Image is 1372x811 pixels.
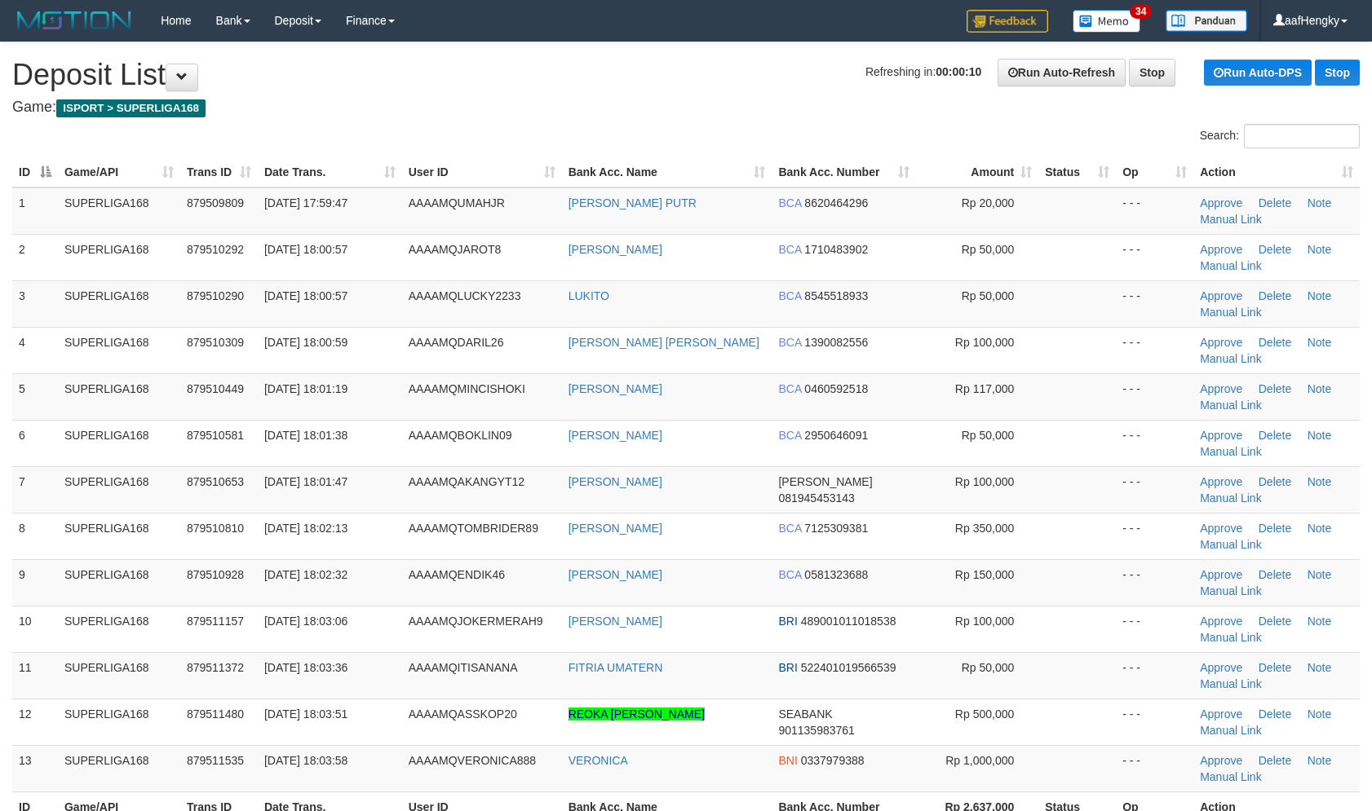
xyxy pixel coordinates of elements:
span: AAAAMQUMAHJR [409,196,505,209]
td: SUPERLIGA168 [58,280,180,327]
td: SUPERLIGA168 [58,327,180,373]
img: Button%20Memo.svg [1073,10,1141,33]
a: Approve [1200,615,1242,628]
span: [DATE] 18:03:51 [264,707,347,721]
span: AAAAMQTOMBRIDER89 [409,522,538,535]
th: User ID: activate to sort column ascending [402,157,562,187]
a: Note [1308,336,1332,349]
span: AAAAMQITISANANA [409,661,518,674]
span: [DATE] 18:00:57 [264,243,347,256]
strong: 00:00:10 [936,65,981,78]
td: SUPERLIGA168 [58,187,180,235]
td: SUPERLIGA168 [58,652,180,699]
a: Manual Link [1200,584,1262,597]
span: AAAAMQJAROT8 [409,243,502,256]
span: AAAAMQAKANGYT12 [409,475,524,488]
a: Note [1308,429,1332,442]
a: [PERSON_NAME] [PERSON_NAME] [569,336,759,349]
a: Manual Link [1200,445,1262,458]
span: 879510653 [187,475,244,488]
th: Bank Acc. Name: activate to sort column ascending [562,157,772,187]
span: BCA [778,243,801,256]
span: [DATE] 17:59:47 [264,196,347,209]
span: Rp 100,000 [955,336,1014,349]
a: Manual Link [1200,770,1262,783]
td: - - - [1116,280,1193,327]
a: Note [1308,522,1332,535]
a: Manual Link [1200,259,1262,272]
span: Copy 1390082556 to clipboard [804,336,868,349]
span: 879510928 [187,568,244,581]
span: Refreshing in: [865,65,981,78]
span: [DATE] 18:01:19 [264,382,347,395]
a: Manual Link [1200,631,1262,644]
a: [PERSON_NAME] [569,475,662,488]
span: Copy 489001011018538 to clipboard [801,615,896,628]
a: [PERSON_NAME] [569,243,662,256]
td: 8 [12,513,58,559]
td: 2 [12,234,58,280]
a: Stop [1315,60,1360,86]
span: [DATE] 18:01:47 [264,475,347,488]
a: Approve [1200,707,1242,721]
td: - - - [1116,327,1193,373]
span: Copy 901135983761 to clipboard [778,724,854,737]
span: BRI [778,615,797,628]
a: Approve [1200,475,1242,488]
span: BRI [778,661,797,674]
td: 11 [12,652,58,699]
span: Copy 8545518933 to clipboard [804,289,868,302]
td: SUPERLIGA168 [58,234,180,280]
span: AAAAMQVERONICA888 [409,754,536,767]
span: Copy 0460592518 to clipboard [804,382,868,395]
span: BCA [778,522,801,535]
span: Rp 350,000 [955,522,1014,535]
a: Manual Link [1200,724,1262,737]
a: Approve [1200,661,1242,674]
img: Feedback.jpg [967,10,1048,33]
span: Rp 100,000 [955,615,1014,628]
span: AAAAMQASSKOP20 [409,707,517,721]
span: Copy 8620464296 to clipboard [804,196,868,209]
span: AAAAMQJOKERMERAH9 [409,615,543,628]
td: - - - [1116,187,1193,235]
span: AAAAMQENDIK46 [409,568,505,581]
span: AAAAMQDARIL26 [409,336,504,349]
a: Note [1308,568,1332,581]
a: [PERSON_NAME] [569,522,662,535]
span: Rp 20,000 [962,196,1015,209]
input: Search: [1244,124,1360,148]
h4: Game: [12,99,1360,116]
span: [DATE] 18:00:57 [264,289,347,302]
a: Stop [1129,59,1175,86]
span: BCA [778,382,801,395]
td: - - - [1116,234,1193,280]
span: AAAAMQBOKLIN09 [409,429,512,442]
td: SUPERLIGA168 [58,466,180,513]
td: - - - [1116,745,1193,791]
a: Note [1308,382,1332,395]
a: Approve [1200,568,1242,581]
a: [PERSON_NAME] [569,615,662,628]
th: Op: activate to sort column ascending [1116,157,1193,187]
a: Delete [1259,429,1291,442]
a: Approve [1200,754,1242,767]
td: SUPERLIGA168 [58,745,180,791]
span: [DATE] 18:02:13 [264,522,347,535]
a: Delete [1259,661,1291,674]
span: BNI [778,754,797,767]
span: BCA [778,336,801,349]
a: Note [1308,289,1332,302]
td: 4 [12,327,58,373]
span: Copy 7125309381 to clipboard [804,522,868,535]
span: BCA [778,289,801,302]
span: 879510309 [187,336,244,349]
a: Note [1308,707,1332,721]
span: 879509809 [187,196,244,209]
a: Note [1308,196,1332,209]
td: 12 [12,699,58,745]
a: Manual Link [1200,677,1262,690]
span: BCA [778,429,801,442]
span: AAAAMQMINCISHOKI [409,382,525,395]
a: Run Auto-DPS [1204,60,1312,86]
